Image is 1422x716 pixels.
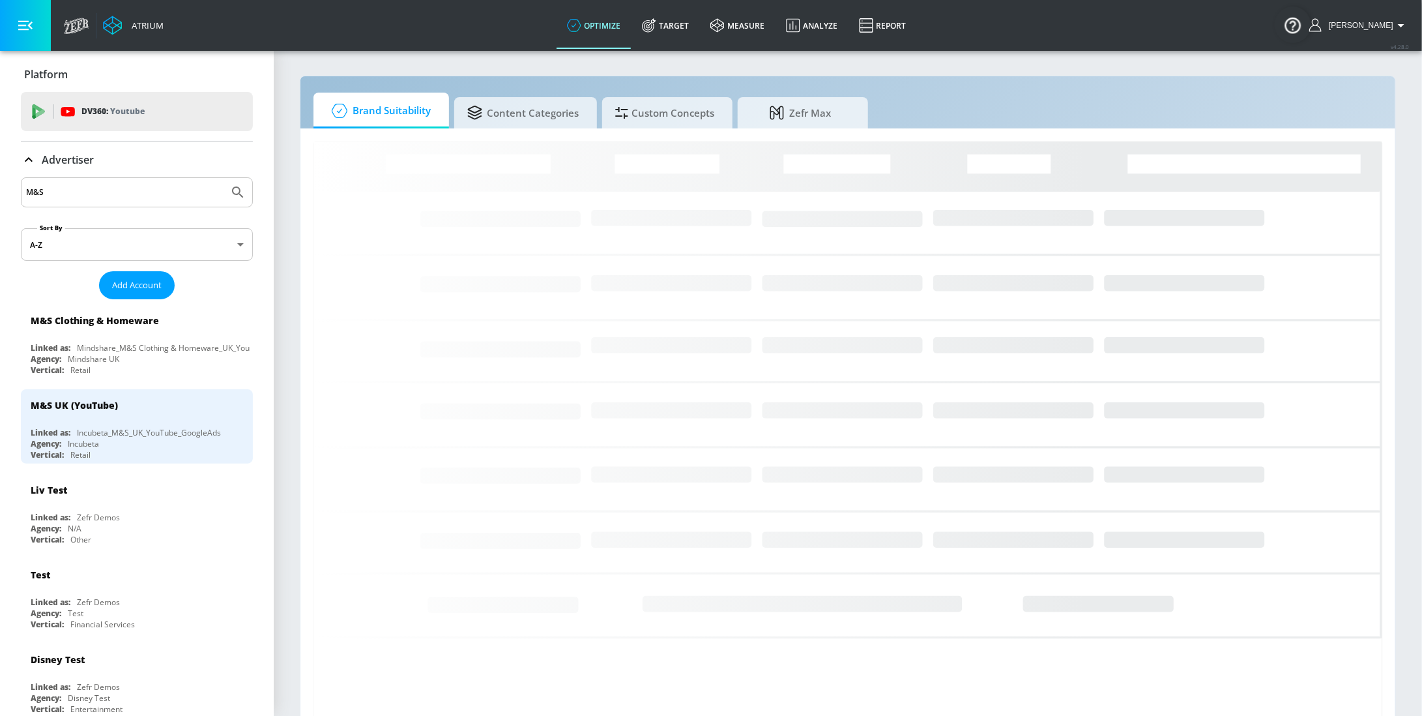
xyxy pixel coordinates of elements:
[77,681,120,693] div: Zefr Demos
[70,619,135,630] div: Financial Services
[77,512,120,523] div: Zefr Demos
[21,474,253,548] div: Liv TestLinked as:Zefr DemosAgency:N/AVertical:Other
[31,449,64,460] div: Vertical:
[31,523,61,534] div: Agency:
[21,305,253,379] div: M&S Clothing & HomewareLinked as:Mindshare_M&S Clothing & Homeware_UK_YouTube_GoogleAdsAgency:Min...
[26,184,224,201] input: Search by name
[21,92,253,131] div: DV360: Youtube
[1324,21,1393,30] span: login as: stephanie.wolklin@zefr.com
[68,438,99,449] div: Incubeta
[776,2,849,49] a: Analyze
[326,95,431,127] span: Brand Suitability
[42,153,94,167] p: Advertiser
[31,608,61,619] div: Agency:
[77,427,221,438] div: Incubeta_M&S_UK_YouTube_GoogleAds
[849,2,917,49] a: Report
[31,314,159,327] div: M&S Clothing & Homeware
[68,693,110,704] div: Disney Test
[31,399,118,411] div: M&S UK (YouTube)
[112,278,162,293] span: Add Account
[467,97,579,128] span: Content Categories
[31,569,50,581] div: Test
[21,228,253,261] div: A-Z
[103,16,164,35] a: Atrium
[31,704,64,715] div: Vertical:
[615,97,714,128] span: Custom Concepts
[70,534,91,545] div: Other
[31,353,61,365] div: Agency:
[31,534,64,545] div: Vertical:
[21,559,253,633] div: TestLinked as:Zefr DemosAgency:TestVertical:Financial Services
[68,608,83,619] div: Test
[31,365,64,376] div: Vertical:
[1391,43,1409,50] span: v 4.28.0
[21,56,253,93] div: Platform
[70,449,91,460] div: Retail
[77,597,120,608] div: Zefr Demos
[81,104,145,119] p: DV360:
[31,693,61,704] div: Agency:
[751,97,850,128] span: Zefr Max
[1309,18,1409,33] button: [PERSON_NAME]
[557,2,631,49] a: optimize
[31,619,64,630] div: Vertical:
[31,438,61,449] div: Agency:
[99,271,175,299] button: Add Account
[700,2,776,49] a: measure
[70,365,91,376] div: Retail
[224,178,252,207] button: Submit Search
[21,389,253,464] div: M&S UK (YouTube)Linked as:Incubeta_M&S_UK_YouTube_GoogleAdsAgency:IncubetaVertical:Retail
[21,142,253,178] div: Advertiser
[31,427,70,438] div: Linked as:
[68,523,81,534] div: N/A
[37,224,65,232] label: Sort By
[1275,7,1311,43] button: Open Resource Center
[31,512,70,523] div: Linked as:
[68,353,119,365] div: Mindshare UK
[31,597,70,608] div: Linked as:
[70,704,123,715] div: Entertainment
[31,653,85,666] div: Disney Test
[24,67,68,82] p: Platform
[31,484,67,496] div: Liv Test
[631,2,700,49] a: Target
[77,342,311,353] div: Mindshare_M&S Clothing & Homeware_UK_YouTube_GoogleAds
[31,681,70,693] div: Linked as:
[31,342,70,353] div: Linked as:
[126,20,164,31] div: Atrium
[110,104,145,118] p: Youtube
